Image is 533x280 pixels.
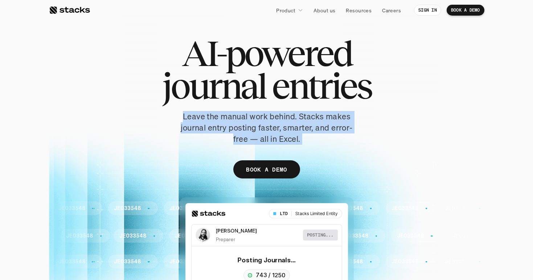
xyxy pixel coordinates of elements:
[418,8,437,13] p: SIGN IN
[56,205,83,211] p: JE033548
[176,111,357,144] p: Leave the manual work behind. Stacks makes journal entry posting faster, smarter, and error-free ...
[222,259,249,265] p: JE033548
[68,233,95,239] p: JE033548
[346,7,372,14] p: Resources
[288,233,315,239] p: JE033548
[177,233,204,239] p: JE033548
[56,259,83,265] p: JE033548
[333,259,360,265] p: JE033548
[378,4,405,17] a: Careers
[389,205,416,211] p: JE033548
[272,70,371,102] span: entries
[451,8,480,13] p: BOOK A DEMO
[455,233,481,239] p: JE033548
[233,160,300,178] a: BOOK A DEMO
[333,205,360,211] p: JE033548
[111,259,138,265] p: JE033548
[86,138,118,143] a: Privacy Policy
[167,205,194,211] p: JE033548
[447,5,484,16] a: BOOK A DEMO
[111,205,138,211] p: JE033548
[182,37,352,70] span: AI-powered
[414,5,441,16] a: SIGN IN
[442,205,469,211] p: JE033548
[167,259,194,265] p: JE033548
[399,233,426,239] p: JE033548
[122,233,148,239] p: JE033548
[341,4,376,17] a: Resources
[309,4,340,17] a: About us
[389,259,416,265] p: JE033548
[278,259,305,265] p: JE033548
[233,233,259,239] p: JE033548
[344,233,370,239] p: JE033548
[442,259,469,265] p: JE033548
[246,164,287,175] p: BOOK A DEMO
[222,205,249,211] p: JE033548
[278,205,305,211] p: JE033548
[313,7,335,14] p: About us
[162,70,266,102] span: journal
[276,7,295,14] p: Product
[382,7,401,14] p: Careers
